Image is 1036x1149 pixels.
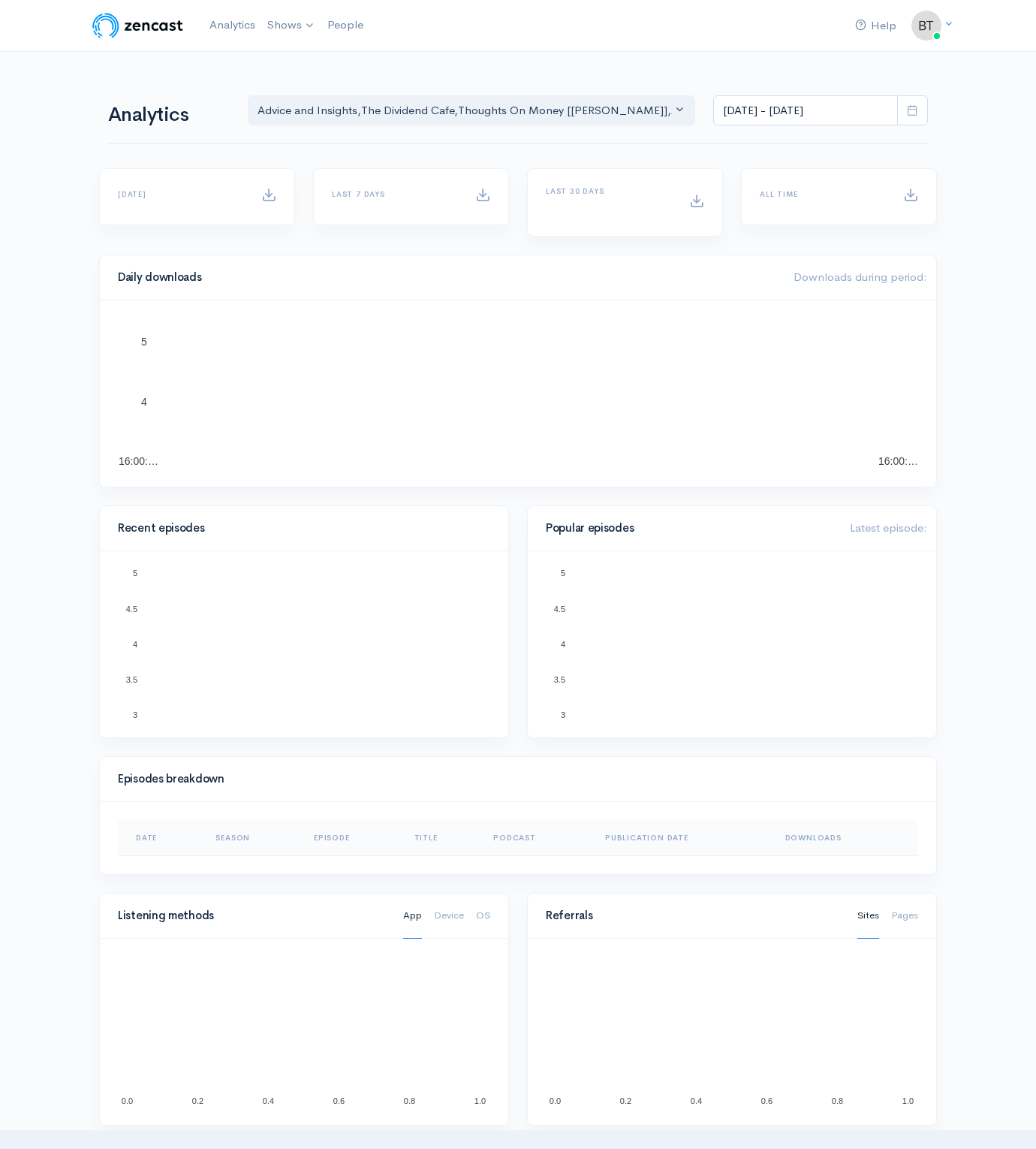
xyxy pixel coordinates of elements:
text: 0.4 [691,1096,702,1105]
button: Advice and Insights, The Dividend Cafe, Thoughts On Money [TOM], Alt Blend, On the Hook [248,95,695,126]
a: Sites [857,893,879,939]
svg: A chart. [118,957,490,1107]
a: Shows [261,9,321,42]
a: Device [434,893,464,939]
h1: Analytics [108,104,230,126]
th: Downloads [773,820,918,856]
text: 3.5 [126,675,137,684]
h6: All time [760,190,885,198]
text: 16:00:… [119,455,158,467]
h4: Daily downloads [118,271,775,284]
text: 0.6 [333,1096,345,1105]
th: Date [118,820,203,856]
text: 0.4 [263,1096,274,1105]
th: Season [203,820,302,856]
img: ZenCast Logo [90,11,185,41]
text: 4.5 [554,604,565,613]
th: Publication Date [593,820,773,856]
th: Podcast [481,820,593,856]
a: App [403,893,422,939]
h6: Last 30 days [546,187,671,195]
svg: A chart. [118,569,490,719]
text: 5 [141,336,147,348]
text: 5 [133,568,137,578]
h4: Referrals [546,909,839,922]
h4: Popular episodes [546,522,832,535]
text: 0.8 [832,1096,843,1105]
text: 0.0 [122,1096,133,1105]
span: Latest episode: [850,520,927,535]
div: Advice and Insights , The Dividend Cafe , Thoughts On Money [[PERSON_NAME]] , Alt Blend , On the ... [257,102,672,119]
text: 4 [141,396,147,408]
h4: Episodes breakdown [118,773,909,786]
text: 1.0 [902,1096,914,1105]
input: analytics date range selector [713,95,898,126]
text: 4 [133,640,137,649]
img: ... [911,11,941,41]
text: 0.6 [761,1096,772,1105]
text: 1.0 [474,1096,486,1105]
text: 0.2 [192,1096,203,1105]
text: 3.5 [554,675,565,684]
h6: [DATE] [118,190,243,198]
text: 4.5 [126,604,137,613]
svg: A chart. [118,318,918,469]
h4: Listening methods [118,909,385,922]
text: 4 [561,640,565,649]
text: 0.2 [620,1096,631,1105]
h4: Recent episodes [118,522,481,535]
text: 16:00:… [878,455,918,467]
text: 0.0 [550,1096,561,1105]
th: Title [402,820,482,856]
th: Episode [302,820,402,856]
text: 0.8 [404,1096,415,1105]
text: 3 [561,710,565,719]
a: Analytics [203,9,261,41]
a: People [321,9,369,41]
span: Downloads during period: [794,270,927,284]
svg: A chart. [546,957,918,1107]
a: Help [849,10,902,42]
text: 5 [561,568,565,578]
h6: Last 7 days [332,190,457,198]
text: 3 [133,710,137,719]
a: OS [476,893,490,939]
svg: A chart. [546,569,918,719]
a: Pages [891,893,918,939]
